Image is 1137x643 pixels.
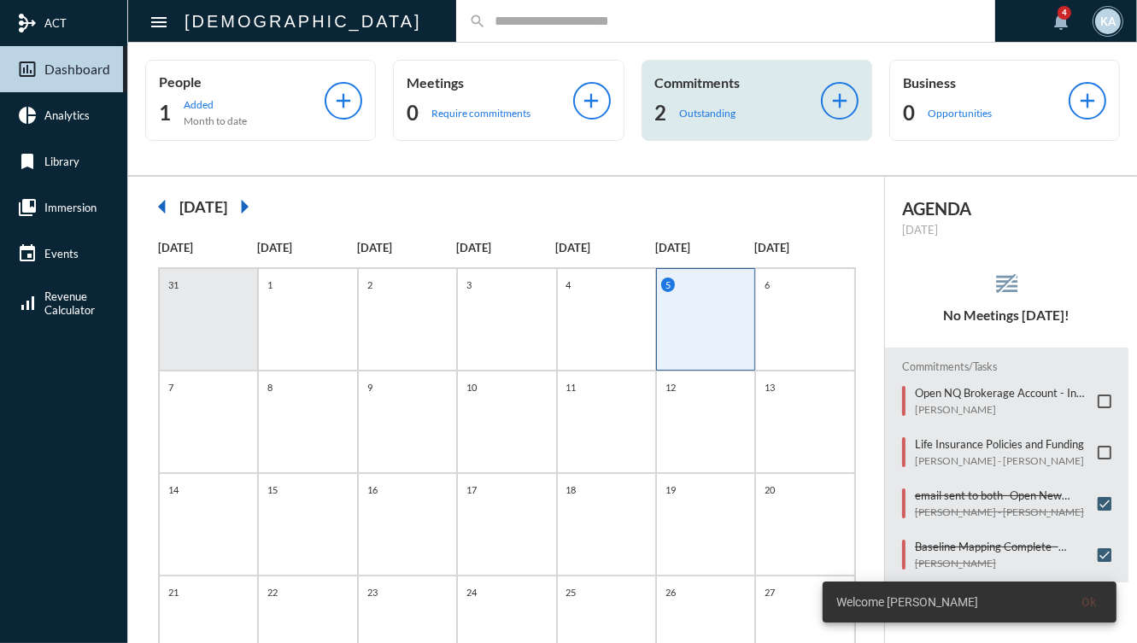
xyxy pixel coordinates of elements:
[17,13,38,33] mat-icon: mediation
[928,107,992,120] p: Opportunities
[661,585,680,599] p: 26
[462,482,481,497] p: 17
[915,437,1084,451] p: Life Insurance Policies and Funding
[902,360,1111,373] h2: Commitments/Tasks
[902,198,1111,219] h2: AGENDA
[158,241,257,254] p: [DATE]
[184,98,247,111] p: Added
[407,74,572,91] p: Meetings
[17,59,38,79] mat-icon: insert_chart_outlined
[915,454,1084,467] p: [PERSON_NAME] - [PERSON_NAME]
[149,12,169,32] mat-icon: Side nav toggle icon
[227,190,261,224] mat-icon: arrow_right
[363,482,382,497] p: 16
[836,593,978,611] span: Welcome [PERSON_NAME]
[562,585,581,599] p: 25
[562,278,576,292] p: 4
[363,585,382,599] p: 23
[142,4,176,38] button: Toggle sidenav
[680,107,736,120] p: Outstanding
[1068,587,1110,617] button: Ok
[44,201,97,214] span: Immersion
[661,482,680,497] p: 19
[661,380,680,395] p: 12
[179,197,227,216] h2: [DATE]
[760,482,779,497] p: 20
[469,13,486,30] mat-icon: search
[17,105,38,126] mat-icon: pie_chart
[915,557,1089,570] p: [PERSON_NAME]
[159,73,325,90] p: People
[164,482,183,497] p: 14
[462,380,481,395] p: 10
[562,380,581,395] p: 11
[263,380,277,395] p: 8
[562,482,581,497] p: 18
[556,241,655,254] p: [DATE]
[44,247,79,260] span: Events
[363,380,377,395] p: 9
[915,403,1089,416] p: [PERSON_NAME]
[902,223,1111,237] p: [DATE]
[44,108,90,122] span: Analytics
[184,114,247,127] p: Month to date
[357,241,456,254] p: [DATE]
[257,241,356,254] p: [DATE]
[17,243,38,264] mat-icon: event
[655,74,821,91] p: Commitments
[655,99,667,126] h2: 2
[164,380,178,395] p: 7
[17,151,38,172] mat-icon: bookmark
[760,278,774,292] p: 6
[17,293,38,313] mat-icon: signal_cellular_alt
[580,89,604,113] mat-icon: add
[1095,9,1121,34] div: KA
[164,585,183,599] p: 21
[1075,89,1099,113] mat-icon: add
[1081,595,1096,609] span: Ok
[885,307,1128,323] h5: No Meetings [DATE]!
[462,585,481,599] p: 24
[915,506,1089,518] p: [PERSON_NAME] - [PERSON_NAME]
[17,197,38,218] mat-icon: collections_bookmark
[407,99,419,126] h2: 0
[159,99,171,126] h2: 1
[915,488,1089,502] p: email sent to both- Open New Advisory Account- TUF681988
[915,540,1089,553] p: Baseline Mapping Complete - Update Drips
[456,241,555,254] p: [DATE]
[828,89,852,113] mat-icon: add
[263,482,282,497] p: 15
[185,8,422,35] h2: [DEMOGRAPHIC_DATA]
[44,61,110,77] span: Dashboard
[164,278,183,292] p: 31
[915,386,1089,400] p: Open NQ Brokerage Account - In the name of her Trust
[661,278,675,292] p: 5
[462,278,476,292] p: 3
[1051,11,1071,32] mat-icon: notifications
[44,289,95,317] span: Revenue Calculator
[754,241,853,254] p: [DATE]
[44,16,67,30] span: ACT
[331,89,355,113] mat-icon: add
[263,278,277,292] p: 1
[903,74,1069,91] p: Business
[44,155,79,168] span: Library
[993,270,1021,298] mat-icon: reorder
[431,107,530,120] p: Require commitments
[363,278,377,292] p: 2
[760,380,779,395] p: 13
[145,190,179,224] mat-icon: arrow_left
[655,241,754,254] p: [DATE]
[903,99,915,126] h2: 0
[263,585,282,599] p: 22
[760,585,779,599] p: 27
[1058,6,1071,20] div: 4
